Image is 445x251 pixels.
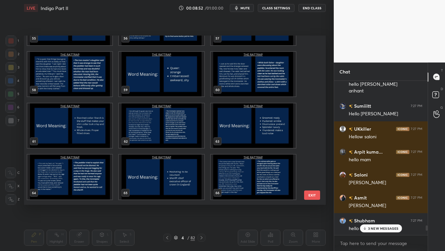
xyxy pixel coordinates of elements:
[349,157,422,163] div: hello mam
[240,6,250,10] span: mute
[6,115,19,126] div: 7
[339,148,346,155] img: 649546ae98a34eaea036a6489d102521.jpg
[440,105,443,110] p: G
[349,173,353,177] img: no-rating-badge.077c3623.svg
[349,150,353,154] img: no-rating-badge.077c3623.svg
[353,171,368,178] h6: Saloni
[5,168,20,178] div: C
[396,150,409,154] img: iconic-dark.1390631f.png
[349,134,422,140] div: Hellow saloni
[396,195,409,199] img: iconic-dark.1390631f.png
[179,236,186,240] div: 4
[353,102,371,109] h6: Sumiiitt
[441,86,443,91] p: D
[5,75,19,86] div: 4
[5,102,19,113] div: 6
[230,4,254,12] button: mute
[119,52,204,96] img: 1756734801VD5KBC.pdf
[339,194,346,201] img: 7a1e50db602e4d908bd947df228e6d7c.jpg
[349,219,353,223] img: no-rating-badge.077c3623.svg
[349,88,422,94] div: arihant
[24,36,314,205] div: grid
[187,236,189,240] div: /
[411,150,422,154] div: 7:27 PM
[411,218,422,222] div: 7:27 PM
[411,127,422,131] div: 7:27 PM
[27,103,112,148] img: 1756734801VD5KBC.pdf
[349,127,353,131] img: no-rating-badge.077c3623.svg
[6,49,19,60] div: 2
[339,125,346,132] img: default.png
[27,52,112,96] img: 1756734801VD5KBC.pdf
[334,63,355,80] p: Chat
[353,148,383,155] h6: Arpit kuma...
[339,171,346,178] img: 35496b7a555e4157a897596d52e1ba6a.jpg
[211,103,296,148] img: 1756734801VD5KBC.pdf
[396,173,409,177] img: iconic-dark.1390631f.png
[6,36,19,46] div: 1
[27,155,112,199] img: 1756734801VD5KBC.pdf
[298,4,326,12] button: End Class
[411,104,422,108] div: 7:27 PM
[119,103,204,148] img: 1756734801VD5KBC.pdf
[349,180,422,186] div: [PERSON_NAME]
[211,52,296,96] img: 1756734801VD5KBC.pdf
[211,155,296,199] img: 1756734801VD5KBC.pdf
[5,181,20,191] div: X
[119,155,204,199] img: 1756734801VD5KBC.pdf
[368,226,399,230] p: 3 NEW MESSAGES
[334,81,428,235] div: grid
[5,89,19,99] div: 5
[6,194,20,205] div: Z
[349,202,422,209] div: [PERSON_NAME]
[349,225,422,232] div: hello saloni
[441,68,443,73] p: T
[6,62,19,73] div: 3
[353,217,375,224] h6: Shubham
[349,196,353,200] img: no-rating-badge.077c3623.svg
[411,173,422,177] div: 7:27 PM
[41,5,68,11] h4: Indigo Part II
[353,194,367,201] h6: Asmit
[304,190,320,200] button: EXIT
[191,235,195,241] div: 82
[396,127,409,131] img: iconic-dark.1390631f.png
[24,4,38,12] div: LIVE
[411,195,422,199] div: 7:27 PM
[349,104,353,108] img: no-rating-badge.077c3623.svg
[339,217,346,224] img: a9c9abac8a7b4c928029fc689ca4071a.jpg
[339,102,346,109] img: f1c0649a83374773b6d8cbd596ca12ee.jpg
[353,125,371,132] h6: UKkiller
[349,81,422,88] div: hello [PERSON_NAME]
[349,111,422,117] div: Hello [PERSON_NAME]
[258,4,294,12] button: CLASS SETTINGS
